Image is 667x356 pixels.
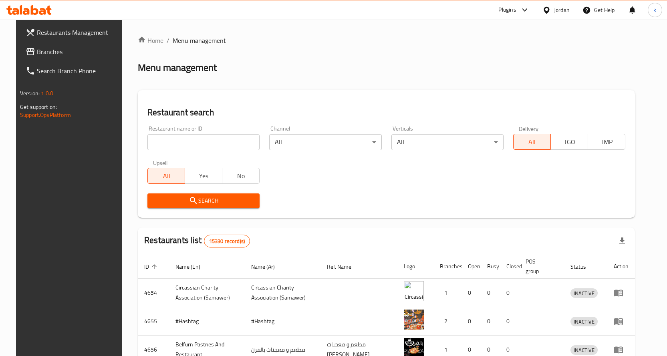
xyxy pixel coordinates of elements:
[226,170,256,182] span: No
[500,254,519,279] th: Closed
[20,88,40,99] span: Version:
[500,307,519,336] td: 0
[173,36,226,45] span: Menu management
[570,262,596,272] span: Status
[481,307,500,336] td: 0
[37,28,121,37] span: Restaurants Management
[404,310,424,330] img: #Hashtag
[614,288,629,298] div: Menu
[204,235,250,247] div: Total records count
[138,307,169,336] td: 4655
[138,61,217,74] h2: Menu management
[147,193,260,208] button: Search
[461,254,481,279] th: Open
[169,279,245,307] td: ​Circassian ​Charity ​Association​ (Samawer)
[144,234,250,247] h2: Restaurants list
[153,160,168,165] label: Upsell
[138,279,169,307] td: 4654
[570,317,598,326] span: INACTIVE
[613,231,632,251] div: Export file
[147,168,185,184] button: All
[138,36,635,45] nav: breadcrumb
[19,61,127,80] a: Search Branch Phone
[433,307,461,336] td: 2
[138,36,163,45] a: Home
[433,279,461,307] td: 1
[41,88,53,99] span: 1.0.0
[588,134,625,150] button: TMP
[570,346,598,355] span: INACTIVE
[245,279,320,307] td: ​Circassian ​Charity ​Association​ (Samawer)
[154,196,253,206] span: Search
[19,23,127,42] a: Restaurants Management
[519,126,539,131] label: Delivery
[175,262,211,272] span: Name (En)
[591,136,622,148] span: TMP
[19,42,127,61] a: Branches
[500,279,519,307] td: 0
[481,279,500,307] td: 0
[20,102,57,112] span: Get support on:
[147,107,625,119] h2: Restaurant search
[614,345,629,354] div: Menu
[37,66,121,76] span: Search Branch Phone
[607,254,635,279] th: Action
[481,254,500,279] th: Busy
[397,254,433,279] th: Logo
[513,134,551,150] button: All
[151,170,182,182] span: All
[188,170,219,182] span: Yes
[461,279,481,307] td: 0
[204,237,250,245] span: 15330 record(s)
[570,289,598,298] span: INACTIVE
[614,316,629,326] div: Menu
[461,307,481,336] td: 0
[222,168,260,184] button: No
[245,307,320,336] td: #Hashtag
[169,307,245,336] td: #Hashtag
[526,257,554,276] span: POS group
[550,134,588,150] button: TGO
[185,168,222,184] button: Yes
[433,254,461,279] th: Branches
[554,6,570,14] div: Jordan
[327,262,362,272] span: Ref. Name
[570,345,598,355] div: INACTIVE
[144,262,159,272] span: ID
[147,134,260,150] input: Search for restaurant name or ID..
[517,136,548,148] span: All
[167,36,169,45] li: /
[554,136,585,148] span: TGO
[498,5,516,15] div: Plugins
[404,281,424,301] img: ​Circassian ​Charity ​Association​ (Samawer)
[391,134,504,150] div: All
[251,262,285,272] span: Name (Ar)
[653,6,656,14] span: k
[20,110,71,120] a: Support.OpsPlatform
[37,47,121,56] span: Branches
[269,134,381,150] div: All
